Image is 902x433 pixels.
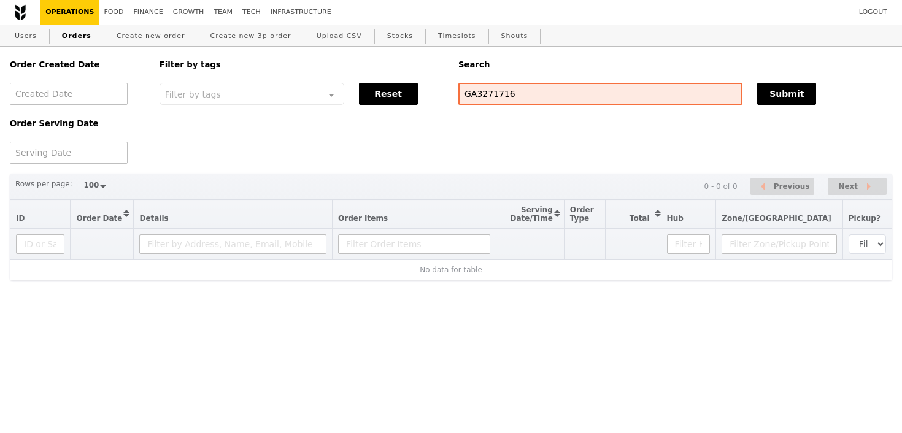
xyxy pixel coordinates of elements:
a: Orders [57,25,96,47]
span: Hub [667,214,684,223]
a: Users [10,25,42,47]
span: Previous [774,179,810,194]
button: Previous [750,178,814,196]
div: No data for table [16,266,886,274]
button: Next [828,178,887,196]
h5: Order Created Date [10,60,145,69]
span: ID [16,214,25,223]
button: Reset [359,83,418,105]
span: Filter by tags [165,88,221,99]
h5: Search [458,60,892,69]
a: Stocks [382,25,418,47]
input: Filter Order Items [338,234,490,254]
span: Order Type [570,205,594,223]
input: ID or Salesperson name [16,234,64,254]
button: Submit [757,83,816,105]
a: Create new order [112,25,190,47]
input: Created Date [10,83,128,105]
input: Search any field [458,83,742,105]
span: Details [139,214,168,223]
span: Zone/[GEOGRAPHIC_DATA] [722,214,831,223]
a: Upload CSV [312,25,367,47]
a: Create new 3p order [206,25,296,47]
img: Grain logo [15,4,26,20]
span: Next [838,179,858,194]
input: Filter Hub [667,234,711,254]
label: Rows per page: [15,178,72,190]
div: 0 - 0 of 0 [704,182,737,191]
h5: Order Serving Date [10,119,145,128]
a: Shouts [496,25,533,47]
span: Order Items [338,214,388,223]
h5: Filter by tags [160,60,444,69]
a: Timeslots [433,25,480,47]
input: Filter by Address, Name, Email, Mobile [139,234,326,254]
input: Filter Zone/Pickup Point [722,234,837,254]
input: Serving Date [10,142,128,164]
span: Pickup? [849,214,881,223]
